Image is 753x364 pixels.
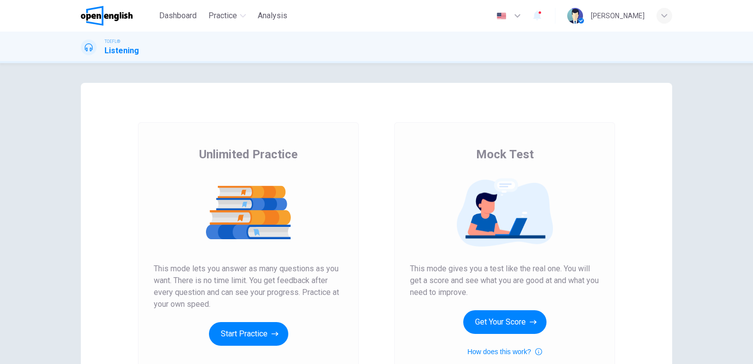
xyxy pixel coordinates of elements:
h1: Listening [104,45,139,57]
span: This mode lets you answer as many questions as you want. There is no time limit. You get feedback... [154,263,343,310]
span: TOEFL® [104,38,120,45]
a: OpenEnglish logo [81,6,155,26]
button: Start Practice [209,322,288,346]
span: Unlimited Practice [199,146,298,162]
button: Practice [205,7,250,25]
div: [PERSON_NAME] [591,10,645,22]
span: Analysis [258,10,287,22]
button: Dashboard [155,7,201,25]
span: Mock Test [476,146,534,162]
span: This mode gives you a test like the real one. You will get a score and see what you are good at a... [410,263,599,298]
img: en [495,12,508,20]
button: How does this work? [467,346,542,358]
img: OpenEnglish logo [81,6,133,26]
img: Profile picture [567,8,583,24]
button: Analysis [254,7,291,25]
button: Get Your Score [463,310,547,334]
span: Dashboard [159,10,197,22]
span: Practice [208,10,237,22]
